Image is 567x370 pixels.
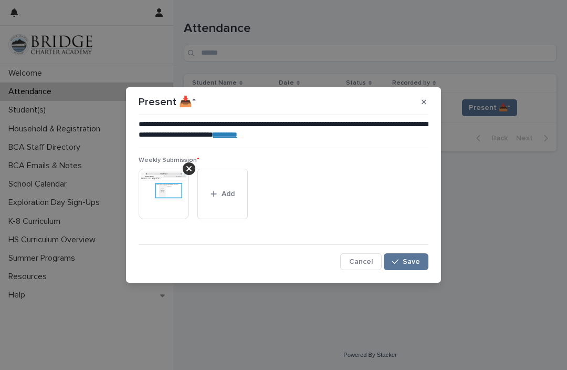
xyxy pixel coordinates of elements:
button: Add [197,169,248,219]
span: Add [222,190,235,198]
button: Cancel [340,253,382,270]
p: Present 📥* [139,96,196,108]
span: Cancel [349,258,373,265]
span: Weekly Submission [139,157,199,163]
button: Save [384,253,428,270]
span: Save [403,258,420,265]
